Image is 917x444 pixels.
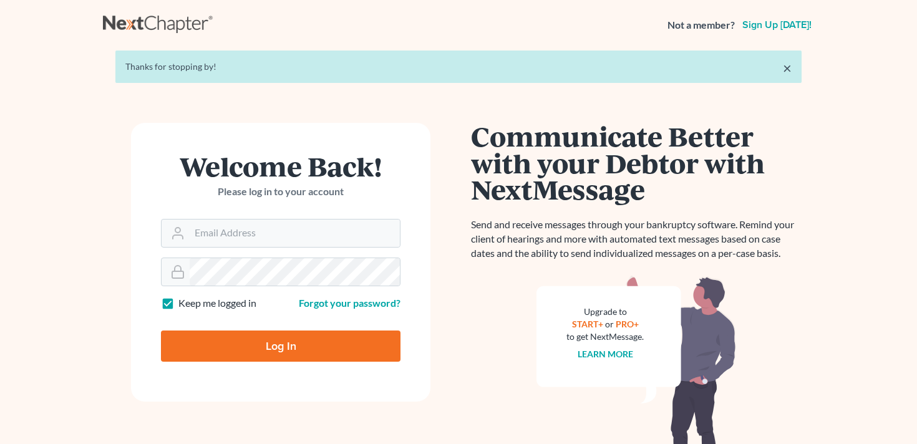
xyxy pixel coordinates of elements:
div: Upgrade to [566,306,644,318]
a: × [783,60,792,75]
a: START+ [572,319,603,329]
a: Learn more [578,349,633,359]
span: or [605,319,614,329]
label: Keep me logged in [178,296,256,311]
div: to get NextMessage. [566,331,644,343]
a: Forgot your password? [299,297,400,309]
input: Email Address [190,220,400,247]
p: Send and receive messages through your bankruptcy software. Remind your client of hearings and mo... [471,218,802,261]
strong: Not a member? [667,18,735,32]
h1: Welcome Back! [161,153,400,180]
a: PRO+ [616,319,639,329]
p: Please log in to your account [161,185,400,199]
a: Sign up [DATE]! [740,20,814,30]
input: Log In [161,331,400,362]
h1: Communicate Better with your Debtor with NextMessage [471,123,802,203]
div: Thanks for stopping by! [125,60,792,73]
